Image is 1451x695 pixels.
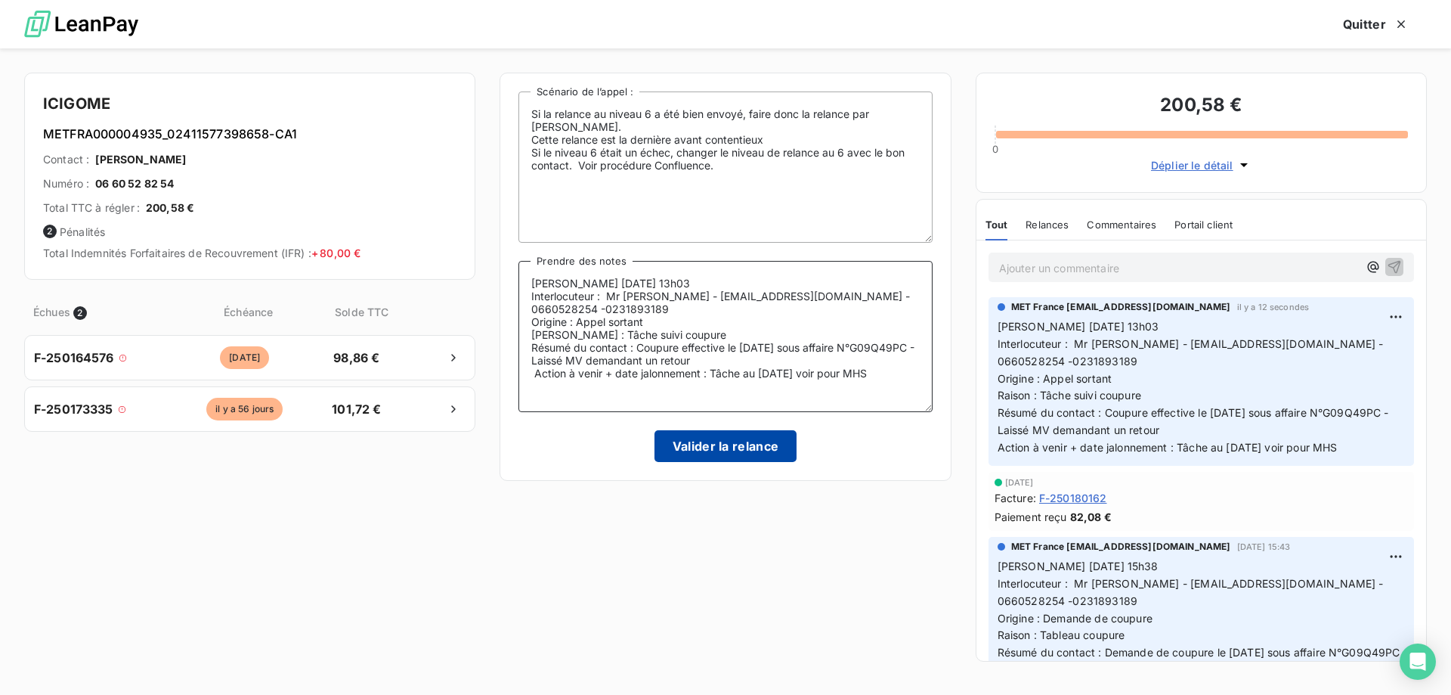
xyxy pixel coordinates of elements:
span: F-250173335 [34,400,113,418]
h3: 200,58 € [995,92,1408,122]
span: [PERSON_NAME] [DATE] 15h38 [998,560,1159,572]
span: [DATE] 15:43 [1237,542,1291,551]
span: Interlocuteur : Mr [PERSON_NAME] - [EMAIL_ADDRESS][DOMAIN_NAME] - 0660528254 -0231893189 [998,337,1387,368]
button: Déplier le détail [1146,157,1256,174]
button: Quitter [1325,8,1427,40]
textarea: [PERSON_NAME] [DATE] 13h03 Interlocuteur : Mr [PERSON_NAME] - [EMAIL_ADDRESS][DOMAIN_NAME] - 0660... [518,261,932,412]
div: Open Intercom Messenger [1400,644,1436,680]
span: Raison : Tableau coupure [998,628,1125,641]
span: 2 [73,306,87,320]
span: Origine : Demande de coupure [998,612,1152,625]
span: 0 [992,143,998,155]
span: Numéro : [43,176,89,191]
span: 2 [43,225,57,238]
span: Solde TTC [322,304,401,320]
span: 200,58 € [146,200,194,216]
span: Échues [33,304,70,320]
span: Origine : Appel sortant [998,372,1112,385]
h4: ICIGOME [43,92,456,116]
span: Contact : [43,152,89,167]
span: + 80,00 € [311,247,360,259]
span: Tout [985,219,1008,231]
h6: METFRA000004935_02411577398658-CA1 [43,125,456,143]
span: Facture : [995,490,1036,506]
img: logo LeanPay [24,4,138,45]
span: 82,08 € [1070,509,1112,525]
span: MET France [EMAIL_ADDRESS][DOMAIN_NAME] [1011,300,1231,314]
span: il y a 56 jours [206,398,283,420]
span: [PERSON_NAME] [95,152,186,167]
span: F-250164576 [34,349,114,367]
span: Commentaires [1087,219,1156,231]
span: Résumé du contact : Demande de coupure le [DATE] sous affaire N°G09Q49PC [998,646,1400,659]
span: Échéance [178,304,319,320]
span: Déplier le détail [1151,157,1233,173]
span: F-250180162 [1039,490,1107,506]
span: Paiement reçu [995,509,1067,525]
textarea: Si la relance au niveau 6 a été bien envoyé, faire donc la relance par [PERSON_NAME]. Cette relan... [518,92,932,243]
span: Total TTC à régler : [43,200,140,216]
span: 98,86 € [317,349,396,367]
span: Total Indemnités Forfaitaires de Recouvrement (IFR) : [43,247,360,259]
span: 101,72 € [317,400,396,418]
span: Relances [1026,219,1069,231]
span: Pénalités [43,225,456,240]
span: [DATE] [220,346,269,369]
span: 06 60 52 82 54 [95,176,174,191]
button: Valider la relance [654,430,797,462]
span: Portail client [1174,219,1233,231]
span: MET France [EMAIL_ADDRESS][DOMAIN_NAME] [1011,540,1231,554]
span: Raison : Tâche suivi coupure [998,389,1141,402]
span: Action à venir + date jalonnement : Tâche au [DATE] voir pour MHS [998,441,1338,454]
span: [DATE] [1005,478,1034,487]
span: il y a 12 secondes [1237,303,1310,312]
span: Résumé du contact : Coupure effective le [DATE] sous affaire N°G09Q49PC - Laissé MV demandant un ... [998,406,1392,436]
span: [PERSON_NAME] [DATE] 13h03 [998,320,1159,333]
span: Interlocuteur : Mr [PERSON_NAME] - [EMAIL_ADDRESS][DOMAIN_NAME] - 0660528254 -0231893189 [998,577,1387,607]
